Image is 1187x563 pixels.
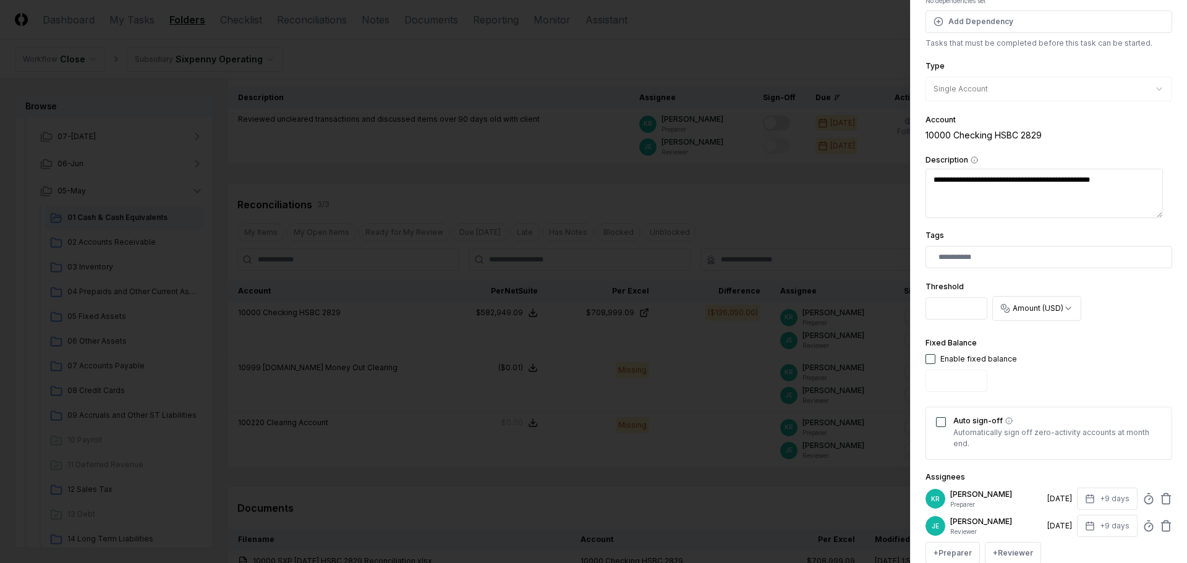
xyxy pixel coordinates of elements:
[950,489,1042,500] p: [PERSON_NAME]
[1077,488,1138,510] button: +9 days
[925,116,1172,124] div: Account
[1047,520,1072,531] div: [DATE]
[950,516,1042,527] p: [PERSON_NAME]
[1005,417,1013,425] button: Auto sign-off
[940,353,1017,365] div: Enable fixed balance
[953,427,1162,449] p: Automatically sign off zero-activity accounts at month end.
[1047,493,1072,504] div: [DATE]
[953,417,1162,425] label: Auto sign-off
[950,500,1042,509] p: Preparer
[950,527,1042,536] p: Reviewer
[925,38,1172,49] p: Tasks that must be completed before this task can be started.
[925,129,1172,142] div: 10000 Checking HSBC 2829
[971,156,978,164] button: Description
[925,282,964,291] label: Threshold
[932,522,939,531] span: JE
[931,494,940,504] span: KR
[925,61,945,70] label: Type
[925,338,977,347] label: Fixed Balance
[1077,515,1138,537] button: +9 days
[925,472,965,481] label: Assignees
[925,11,1172,33] button: Add Dependency
[925,156,1172,164] label: Description
[925,231,944,240] label: Tags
